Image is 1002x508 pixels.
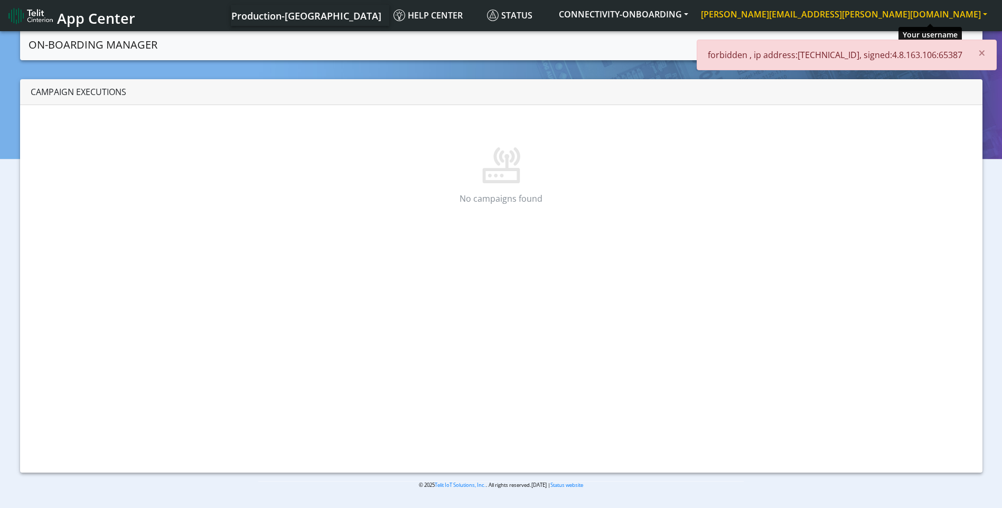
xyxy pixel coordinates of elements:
p: © 2025 . All rights reserved.[DATE] | [258,481,744,489]
a: Help center [389,5,483,26]
a: Status website [550,482,583,488]
a: Status [483,5,552,26]
div: Campaign Executions [20,79,982,105]
a: Create campaign [890,33,974,54]
span: Status [487,10,532,21]
span: App Center [57,8,135,28]
button: Close [968,40,996,65]
button: CONNECTIVITY-ONBOARDING [552,5,695,24]
button: [PERSON_NAME][EMAIL_ADDRESS][PERSON_NAME][DOMAIN_NAME] [695,5,994,24]
div: Your username [898,27,962,42]
p: No campaigns found [49,192,953,205]
a: Telit IoT Solutions, Inc. [435,482,486,488]
img: logo-telit-cinterion-gw-new.png [8,7,53,24]
a: App Center [8,4,134,27]
img: status.svg [487,10,499,21]
img: knowledge.svg [394,10,405,21]
a: On-Boarding Manager [29,34,157,55]
a: Campaigns [834,33,890,54]
span: × [978,44,986,61]
a: Your current platform instance [231,5,381,26]
span: Help center [394,10,463,21]
img: No more campaigns found [467,116,535,184]
span: Production-[GEOGRAPHIC_DATA] [231,10,381,22]
p: forbidden , ip address:[TECHNICAL_ID], signed:4.8.163.106:65387 [708,49,962,61]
